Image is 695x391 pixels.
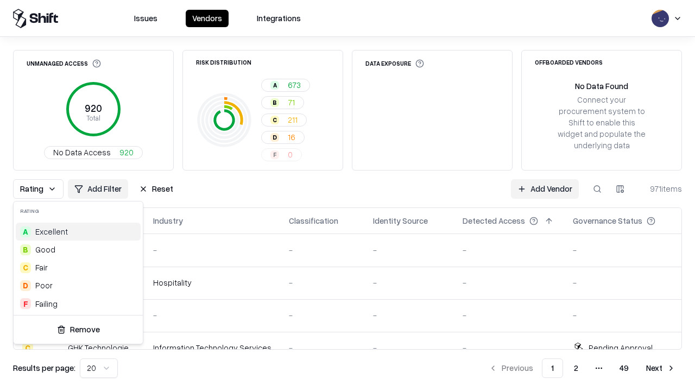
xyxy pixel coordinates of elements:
div: A [20,226,31,237]
div: F [20,298,31,309]
div: C [20,262,31,273]
div: Rating [14,201,143,220]
span: Excellent [35,226,68,237]
div: D [20,280,31,291]
span: Good [35,244,55,255]
button: Remove [18,320,138,339]
span: Fair [35,262,48,273]
div: B [20,244,31,255]
div: Poor [35,280,53,291]
div: Suggestions [14,220,143,315]
div: Failing [35,298,58,310]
